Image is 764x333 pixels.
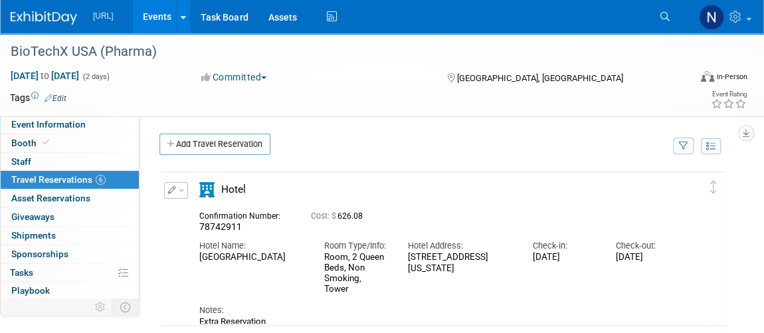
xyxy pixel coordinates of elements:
[199,252,304,263] div: [GEOGRAPHIC_DATA]
[710,181,717,194] i: Click and drag to move item
[11,174,106,185] span: Travel Reservations
[1,189,139,207] a: Asset Reservations
[199,316,680,327] div: Extra Reservation
[112,298,140,316] td: Toggle Event Tabs
[408,252,513,275] div: [STREET_ADDRESS][US_STATE]
[408,240,513,252] div: Hotel Address:
[10,91,66,104] td: Tags
[616,252,679,263] div: [DATE]
[159,134,270,155] a: Add Travel Reservation
[10,70,80,82] span: [DATE] [DATE]
[199,240,304,252] div: Hotel Name:
[39,70,51,81] span: to
[633,69,748,89] div: Event Format
[533,240,596,252] div: Check-in:
[43,139,49,146] i: Booth reservation complete
[45,94,66,103] a: Edit
[457,73,623,83] span: [GEOGRAPHIC_DATA], [GEOGRAPHIC_DATA]
[311,211,368,221] span: 626.08
[11,119,86,130] span: Event Information
[199,221,242,232] span: 78742911
[1,208,139,226] a: Giveaways
[11,249,68,259] span: Sponsorships
[699,5,724,30] img: Noah Paaymans
[1,264,139,282] a: Tasks
[533,252,596,263] div: [DATE]
[1,245,139,263] a: Sponsorships
[10,267,33,278] span: Tasks
[701,71,714,82] img: Format-Inperson.png
[199,182,215,197] i: Hotel
[199,304,680,316] div: Notes:
[1,282,139,300] a: Playbook
[93,11,113,21] span: [URL]
[82,72,110,81] span: (2 days)
[1,116,139,134] a: Event Information
[1,171,139,189] a: Travel Reservations6
[11,11,77,25] img: ExhibitDay
[716,72,747,82] div: In-Person
[311,211,337,221] span: Cost: $
[1,134,139,152] a: Booth
[11,285,50,296] span: Playbook
[89,298,112,316] td: Personalize Event Tab Strip
[616,240,679,252] div: Check-out:
[1,153,139,171] a: Staff
[221,183,246,195] span: Hotel
[197,70,272,84] button: Committed
[6,40,675,64] div: BioTechX USA (Pharma)
[324,252,387,295] div: Room, 2 Queen Beds, Non Smoking, Tower
[199,207,291,221] div: Confirmation Number:
[711,91,747,98] div: Event Rating
[1,227,139,245] a: Shipments
[11,193,90,203] span: Asset Reservations
[324,240,387,252] div: Room Type/Info:
[11,211,54,222] span: Giveaways
[11,230,56,241] span: Shipments
[96,175,106,185] span: 6
[11,138,52,148] span: Booth
[11,156,31,167] span: Staff
[679,142,688,151] i: Filter by Traveler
